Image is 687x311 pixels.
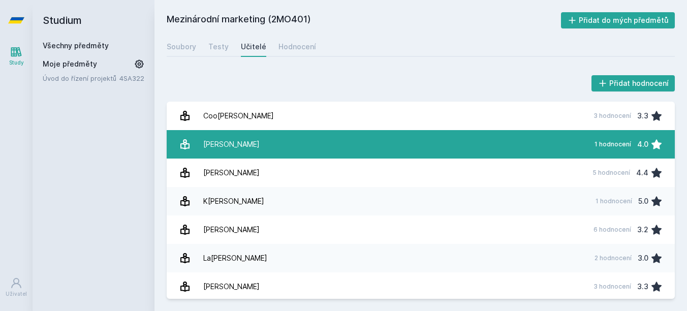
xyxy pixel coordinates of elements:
div: 3.3 [637,106,648,126]
a: Study [2,41,30,72]
div: 4.0 [637,134,648,154]
div: Coo[PERSON_NAME] [203,106,274,126]
a: Soubory [167,37,196,57]
div: 1 hodnocení [595,140,631,148]
div: [PERSON_NAME] [203,276,260,297]
div: 5.0 [638,191,648,211]
div: [PERSON_NAME] [203,134,260,154]
div: 1 hodnocení [596,197,632,205]
a: Úvod do řízení projektů [43,73,119,83]
div: [PERSON_NAME] [203,163,260,183]
div: Uživatel [6,290,27,298]
h2: Mezinárodní marketing (2MO401) [167,12,561,28]
a: Uživatel [2,272,30,303]
div: 5 hodnocení [592,169,630,177]
div: Hodnocení [278,42,316,52]
div: Soubory [167,42,196,52]
div: Učitelé [241,42,266,52]
a: Coo[PERSON_NAME] 3 hodnocení 3.3 [167,102,675,130]
a: [PERSON_NAME] 6 hodnocení 3.2 [167,215,675,244]
a: 4SA322 [119,74,144,82]
div: Study [9,59,24,67]
a: [PERSON_NAME] 3 hodnocení 3.3 [167,272,675,301]
a: [PERSON_NAME] 5 hodnocení 4.4 [167,159,675,187]
div: 3 hodnocení [594,283,631,291]
a: K[PERSON_NAME] 1 hodnocení 5.0 [167,187,675,215]
div: 4.4 [636,163,648,183]
div: La[PERSON_NAME] [203,248,267,268]
div: 2 hodnocení [595,254,632,262]
div: K[PERSON_NAME] [203,191,264,211]
button: Přidat hodnocení [591,75,675,91]
a: La[PERSON_NAME] 2 hodnocení 3.0 [167,244,675,272]
a: Testy [208,37,229,57]
div: [PERSON_NAME] [203,220,260,240]
button: Přidat do mých předmětů [561,12,675,28]
div: 3 hodnocení [594,112,631,120]
span: Moje předměty [43,59,97,69]
div: 3.0 [638,248,648,268]
a: [PERSON_NAME] 1 hodnocení 4.0 [167,130,675,159]
a: Všechny předměty [43,41,109,50]
div: 6 hodnocení [594,226,631,234]
div: 3.2 [637,220,648,240]
div: Testy [208,42,229,52]
a: Učitelé [241,37,266,57]
a: Hodnocení [278,37,316,57]
div: 3.3 [637,276,648,297]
